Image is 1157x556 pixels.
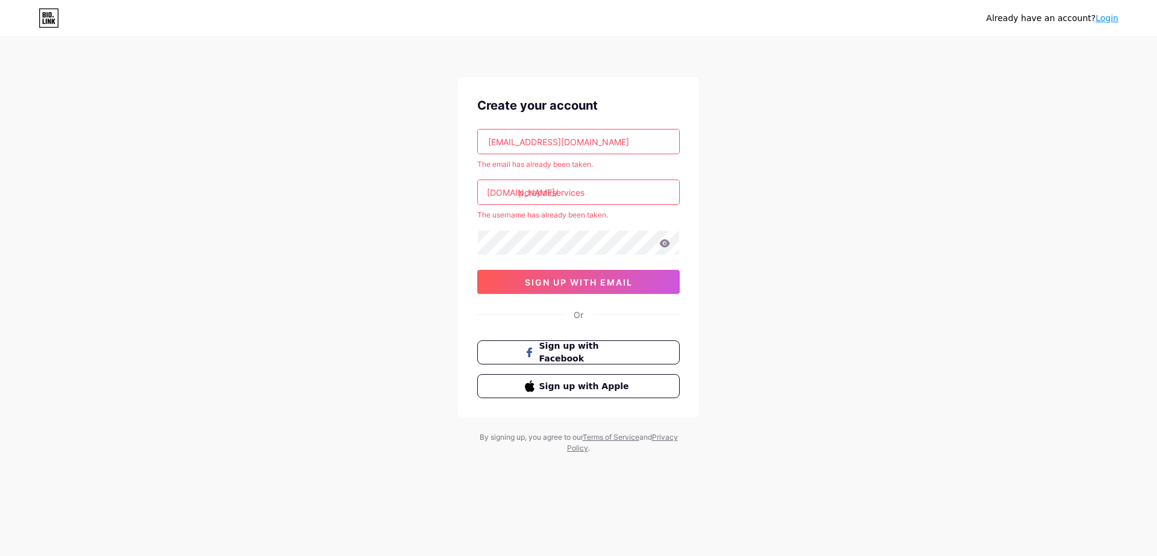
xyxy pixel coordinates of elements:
[477,340,680,364] button: Sign up with Facebook
[477,210,680,220] div: The username has already been taken.
[539,380,633,393] span: Sign up with Apple
[477,270,680,294] button: sign up with email
[477,159,680,170] div: The email has already been taken.
[477,374,680,398] button: Sign up with Apple
[1096,13,1118,23] a: Login
[477,96,680,114] div: Create your account
[478,180,679,204] input: username
[583,433,639,442] a: Terms of Service
[476,432,681,454] div: By signing up, you agree to our and .
[539,340,633,365] span: Sign up with Facebook
[478,130,679,154] input: Email
[487,186,558,199] div: [DOMAIN_NAME]/
[574,308,583,321] div: Or
[986,12,1118,25] div: Already have an account?
[525,277,633,287] span: sign up with email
